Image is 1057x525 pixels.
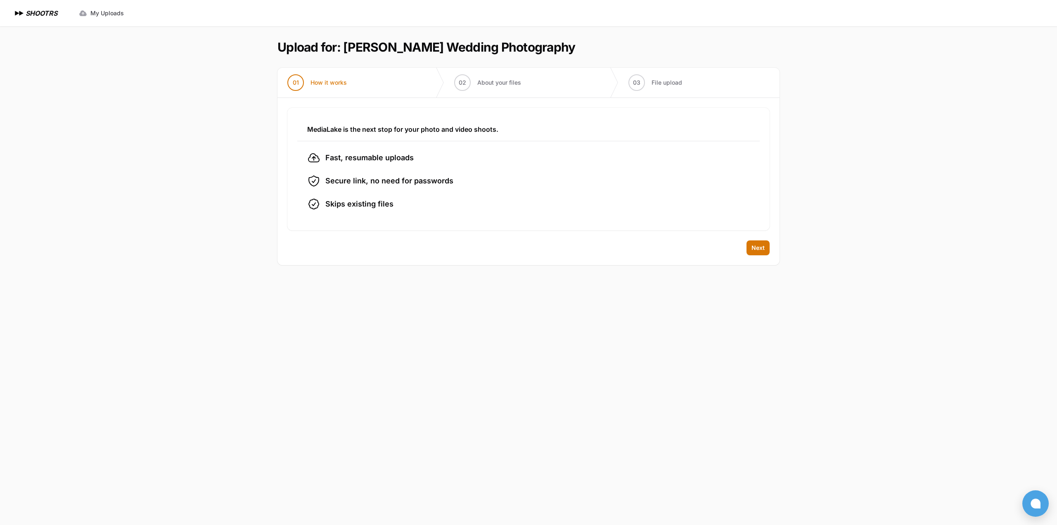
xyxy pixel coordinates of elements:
span: My Uploads [90,9,124,17]
span: 01 [293,78,299,87]
h1: Upload for: [PERSON_NAME] Wedding Photography [277,40,575,55]
span: Secure link, no need for passwords [325,175,453,187]
button: 03 File upload [619,68,692,97]
img: SHOOTRS [13,8,26,18]
span: Next [751,244,765,252]
span: Skips existing files [325,198,393,210]
span: 03 [633,78,640,87]
span: About your files [477,78,521,87]
button: 01 How it works [277,68,357,97]
span: How it works [310,78,347,87]
a: SHOOTRS SHOOTRS [13,8,57,18]
h3: MediaLake is the next stop for your photo and video shoots. [307,124,750,134]
h1: SHOOTRS [26,8,57,18]
button: Next [747,240,770,255]
span: Fast, resumable uploads [325,152,414,164]
span: 02 [459,78,466,87]
button: 02 About your files [444,68,531,97]
button: Open chat window [1022,490,1049,517]
a: My Uploads [74,6,129,21]
span: File upload [652,78,682,87]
